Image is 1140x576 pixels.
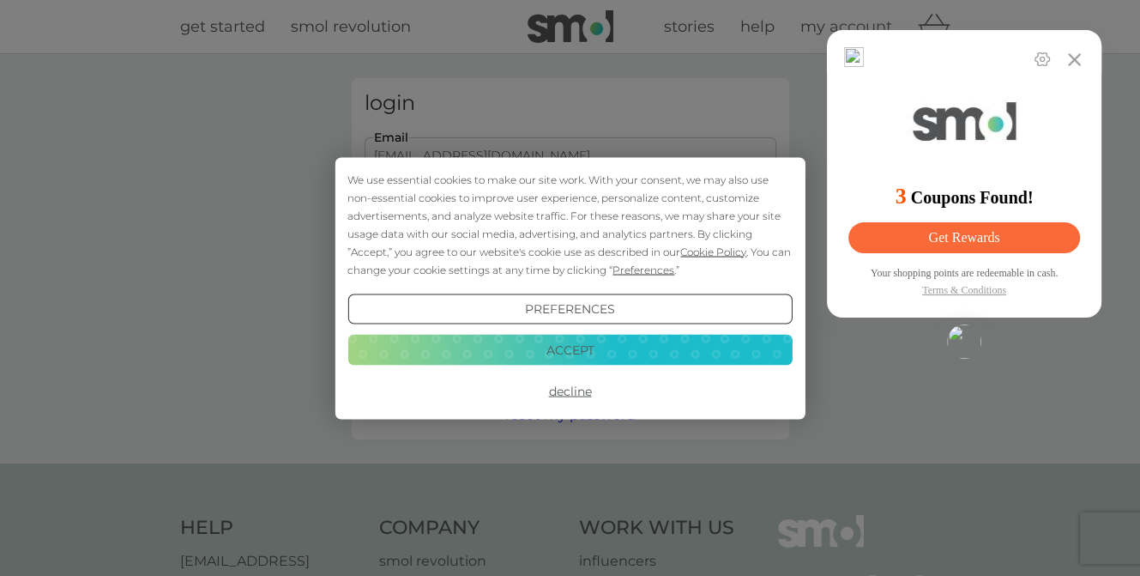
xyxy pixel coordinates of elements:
div: We use essential cookies to make our site work. With your consent, we may also use non-essential ... [347,170,792,278]
div: Cookie Consent Prompt [335,157,805,419]
button: Preferences [347,294,792,324]
span: Cookie Policy [680,245,746,258]
span: Preferences [612,263,674,276]
button: Accept [347,335,792,366]
button: Decline [347,376,792,407]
